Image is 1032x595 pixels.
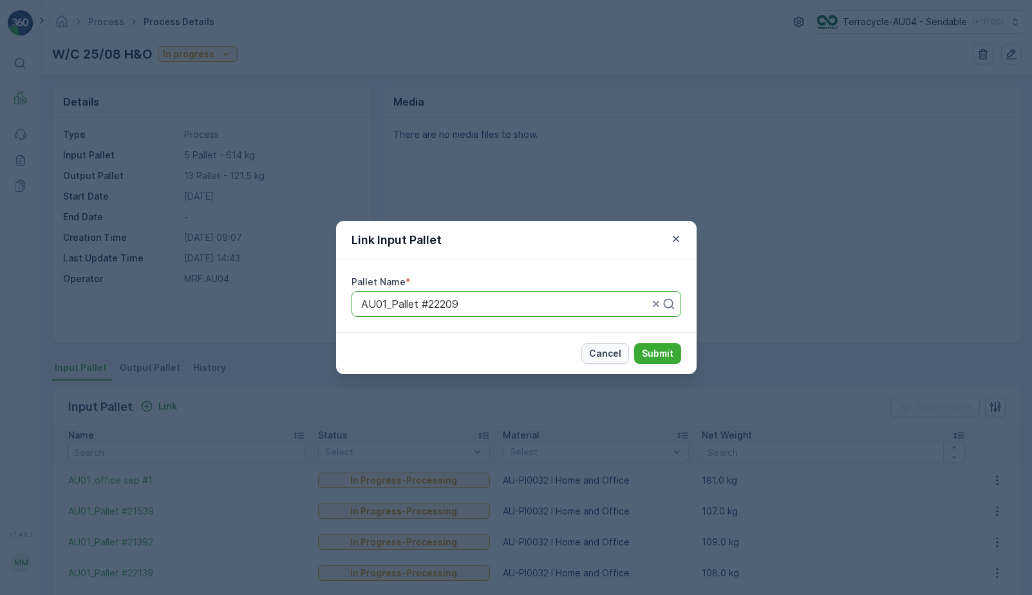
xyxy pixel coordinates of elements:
[581,343,629,364] button: Cancel
[642,347,673,360] p: Submit
[352,231,442,249] p: Link Input Pallet
[589,347,621,360] p: Cancel
[352,276,406,287] label: Pallet Name
[634,343,681,364] button: Submit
